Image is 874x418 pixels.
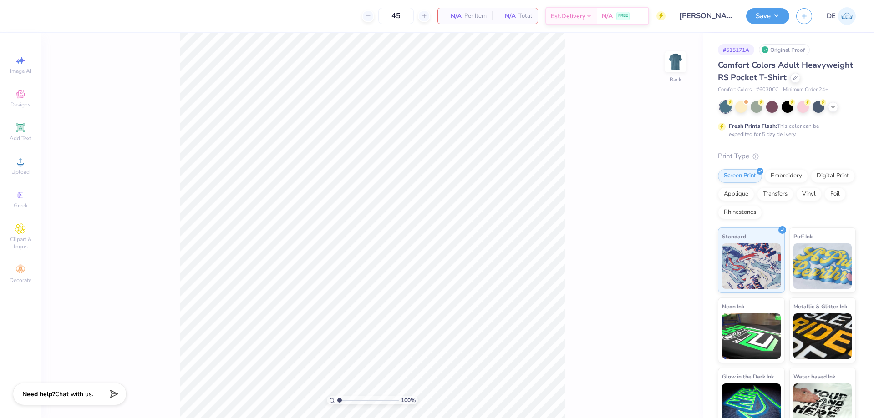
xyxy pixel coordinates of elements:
img: Puff Ink [793,243,852,289]
div: Embroidery [765,169,808,183]
span: Est. Delivery [551,11,585,21]
span: Designs [10,101,30,108]
span: N/A [498,11,516,21]
input: Untitled Design [672,7,739,25]
div: Digital Print [811,169,855,183]
span: Total [518,11,532,21]
div: Vinyl [796,187,822,201]
span: Water based Ink [793,372,835,381]
div: Print Type [718,151,856,161]
div: Foil [824,187,846,201]
span: Glow in the Dark Ink [722,372,774,381]
img: Neon Ink [722,313,781,359]
span: N/A [443,11,462,21]
span: Image AI [10,67,31,75]
span: FREE [618,13,628,19]
div: Original Proof [759,44,810,55]
img: Djian Evardoni [838,7,856,25]
span: # 6030CC [756,86,778,94]
strong: Fresh Prints Flash: [729,122,777,130]
button: Save [746,8,789,24]
span: DE [827,11,836,21]
span: Comfort Colors [718,86,752,94]
span: Decorate [10,277,31,284]
span: Clipart & logos [5,236,36,250]
div: Back [670,76,681,84]
span: Comfort Colors Adult Heavyweight RS Pocket T-Shirt [718,60,853,83]
div: Rhinestones [718,206,762,219]
span: Greek [14,202,28,209]
a: DE [827,7,856,25]
img: Back [666,53,685,71]
div: Screen Print [718,169,762,183]
div: Applique [718,187,754,201]
span: Neon Ink [722,302,744,311]
span: 100 % [401,396,416,404]
div: # 515171A [718,44,754,55]
span: Puff Ink [793,232,813,241]
span: Per Item [464,11,487,21]
img: Metallic & Glitter Ink [793,313,852,359]
div: This color can be expedited for 5 day delivery. [729,122,841,138]
input: – – [378,8,414,24]
span: Metallic & Glitter Ink [793,302,847,311]
span: N/A [602,11,613,21]
span: Standard [722,232,746,241]
strong: Need help? [22,390,55,398]
span: Add Text [10,135,31,142]
img: Standard [722,243,781,289]
div: Transfers [757,187,793,201]
span: Upload [11,168,30,176]
span: Minimum Order: 24 + [783,86,828,94]
span: Chat with us. [55,390,93,398]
